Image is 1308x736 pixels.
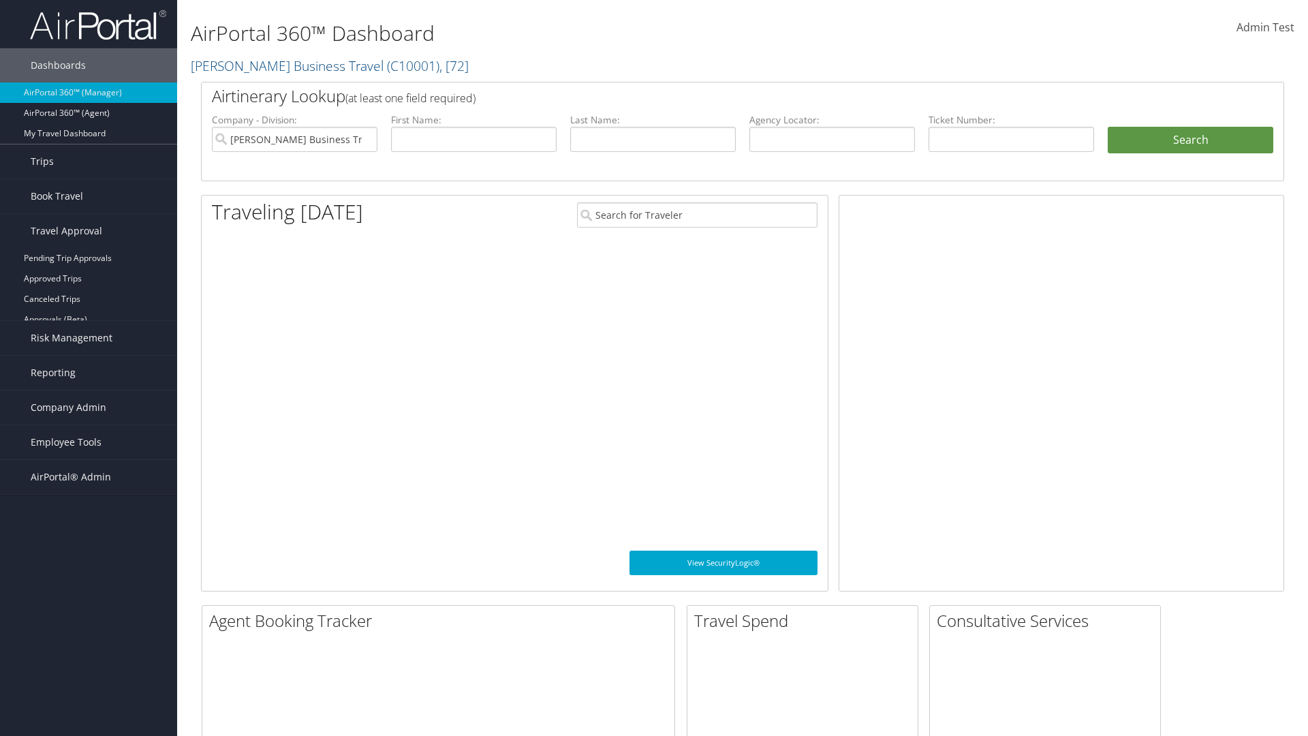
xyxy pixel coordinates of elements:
[212,198,363,226] h1: Traveling [DATE]
[31,321,112,355] span: Risk Management
[191,57,469,75] a: [PERSON_NAME] Business Travel
[439,57,469,75] span: , [ 72 ]
[577,202,817,228] input: Search for Traveler
[31,356,76,390] span: Reporting
[929,113,1094,127] label: Ticket Number:
[694,609,918,632] h2: Travel Spend
[937,609,1160,632] h2: Consultative Services
[1236,20,1294,35] span: Admin Test
[31,48,86,82] span: Dashboards
[209,609,674,632] h2: Agent Booking Tracker
[629,551,817,575] a: View SecurityLogic®
[212,85,1183,108] h2: Airtinerary Lookup
[387,57,439,75] span: ( C10001 )
[191,19,926,48] h1: AirPortal 360™ Dashboard
[749,113,915,127] label: Agency Locator:
[31,460,111,494] span: AirPortal® Admin
[212,113,377,127] label: Company - Division:
[391,113,557,127] label: First Name:
[31,425,102,459] span: Employee Tools
[345,91,476,106] span: (at least one field required)
[31,179,83,213] span: Book Travel
[30,9,166,41] img: airportal-logo.png
[1108,127,1273,154] button: Search
[31,214,102,248] span: Travel Approval
[570,113,736,127] label: Last Name:
[31,144,54,179] span: Trips
[1236,7,1294,49] a: Admin Test
[31,390,106,425] span: Company Admin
